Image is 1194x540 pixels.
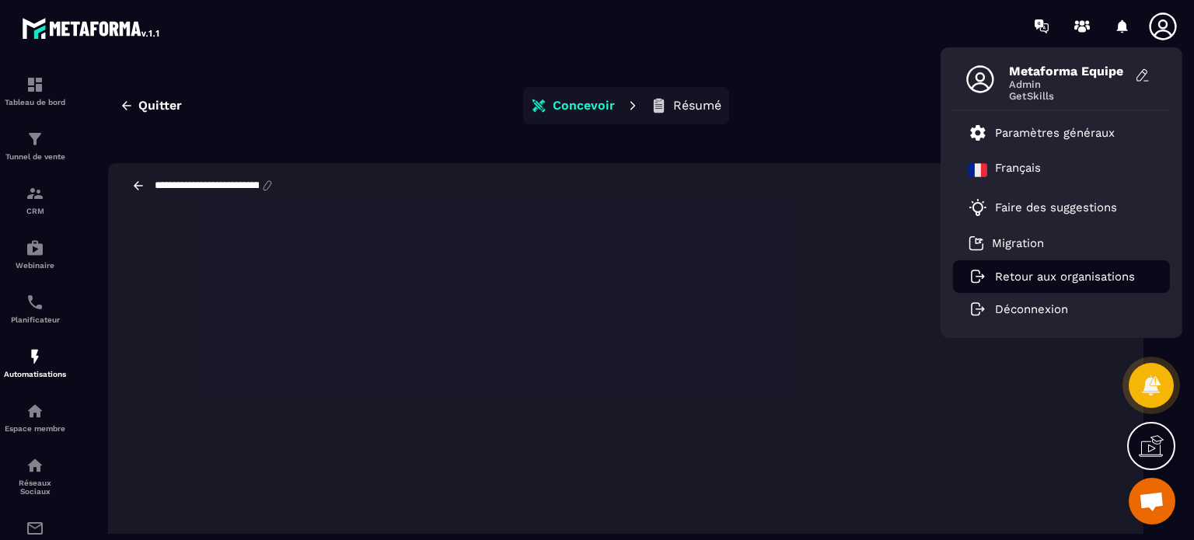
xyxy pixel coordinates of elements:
p: Tunnel de vente [4,152,66,161]
p: Déconnexion [995,302,1068,316]
a: formationformationCRM [4,172,66,227]
img: automations [26,347,44,366]
a: automationsautomationsWebinaire [4,227,66,281]
p: Faire des suggestions [995,200,1117,214]
button: Quitter [108,92,194,120]
span: Metaforma Equipe [1009,64,1126,78]
p: Espace membre [4,424,66,433]
a: Ouvrir le chat [1129,478,1175,524]
img: scheduler [26,293,44,312]
button: Concevoir [526,90,620,121]
p: CRM [4,207,66,215]
p: Réseaux Sociaux [4,479,66,496]
a: Migration [969,235,1044,251]
a: formationformationTableau de bord [4,64,66,118]
a: social-networksocial-networkRéseaux Sociaux [4,444,66,507]
a: Paramètres généraux [969,124,1115,142]
p: Concevoir [553,98,615,113]
p: Résumé [673,98,721,113]
img: formation [26,184,44,203]
a: formationformationTunnel de vente [4,118,66,172]
span: GetSkills [1009,90,1126,102]
p: Paramètres généraux [995,126,1115,140]
p: Retour aux organisations [995,270,1135,284]
img: social-network [26,456,44,475]
p: Automatisations [4,370,66,378]
a: schedulerschedulerPlanificateur [4,281,66,336]
a: automationsautomationsEspace membre [4,390,66,444]
a: automationsautomationsAutomatisations [4,336,66,390]
a: Faire des suggestions [969,198,1135,217]
p: Webinaire [4,261,66,270]
img: automations [26,239,44,257]
a: Retour aux organisations [969,270,1135,284]
button: Résumé [646,90,726,121]
img: logo [22,14,162,42]
p: Français [995,161,1041,179]
img: formation [26,75,44,94]
img: formation [26,130,44,148]
p: Migration [992,236,1044,250]
img: email [26,519,44,538]
img: automations [26,402,44,420]
span: Quitter [138,98,182,113]
span: Admin [1009,78,1126,90]
p: Planificateur [4,315,66,324]
p: Tableau de bord [4,98,66,106]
